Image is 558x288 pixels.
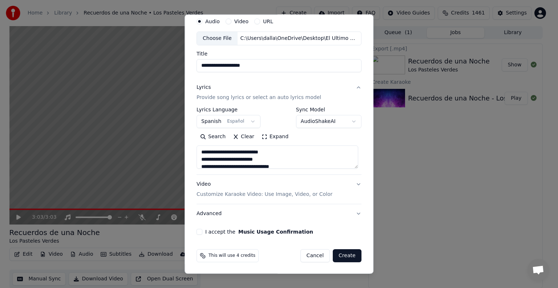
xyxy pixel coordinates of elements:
[229,131,258,143] button: Clear
[197,51,361,56] label: Title
[197,175,361,204] button: VideoCustomize Karaoke Video: Use Image, Video, or Color
[197,191,332,198] p: Customize Karaoke Video: Use Image, Video, or Color
[197,78,361,107] button: LyricsProvide song lyrics or select an auto lyrics model
[263,19,273,24] label: URL
[333,249,361,262] button: Create
[197,181,332,198] div: Video
[197,94,321,101] p: Provide song lyrics or select an auto lyrics model
[205,19,220,24] label: Audio
[197,131,229,143] button: Search
[197,107,260,112] label: Lyrics Language
[197,107,361,174] div: LyricsProvide song lyrics or select an auto lyrics model
[238,35,361,42] div: C:\Users\dalla\OneDrive\Desktop\El Ultimo Beso - Polo.mp3
[197,204,361,223] button: Advanced
[238,229,313,234] button: I accept the
[258,131,292,143] button: Expand
[234,19,248,24] label: Video
[197,84,211,91] div: Lyrics
[209,253,255,259] span: This will use 4 credits
[300,249,330,262] button: Cancel
[296,107,361,112] label: Sync Model
[205,229,313,234] label: I accept the
[197,32,238,45] div: Choose File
